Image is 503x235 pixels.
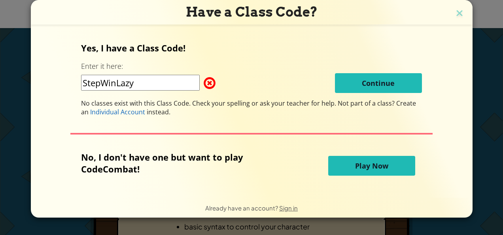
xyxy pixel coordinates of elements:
[90,108,145,116] span: Individual Account
[335,73,422,93] button: Continue
[81,99,338,108] span: No classes exist with this Class Code. Check your spelling or ask your teacher for help.
[145,108,170,116] span: instead.
[81,99,416,116] span: Not part of a class? Create an
[362,78,395,88] span: Continue
[355,161,388,171] span: Play Now
[328,156,415,176] button: Play Now
[81,61,123,71] label: Enter it here:
[454,8,465,20] img: close icon
[81,151,282,175] p: No, I don't have one but want to play CodeCombat!
[81,42,422,54] p: Yes, I have a Class Code!
[279,204,298,212] a: Sign in
[186,4,318,20] span: Have a Class Code?
[205,204,279,212] span: Already have an account?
